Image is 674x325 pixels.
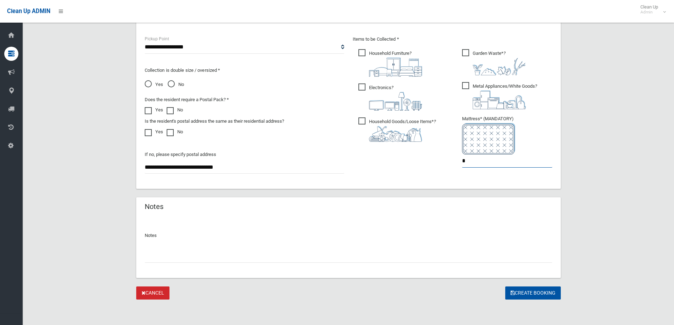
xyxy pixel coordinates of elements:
a: Cancel [136,286,169,300]
label: Is the resident's postal address the same as their residential address? [145,117,284,126]
label: Does the resident require a Postal Pack? * [145,95,229,104]
header: Notes [136,200,172,214]
img: b13cc3517677393f34c0a387616ef184.png [369,126,422,142]
i: ? [369,119,436,142]
img: 36c1b0289cb1767239cdd3de9e694f19.png [473,91,526,109]
img: 4fd8a5c772b2c999c83690221e5242e0.png [473,58,526,75]
label: If no, please specify postal address [145,150,216,159]
label: No [167,128,183,136]
p: Items to be Collected * [353,35,552,43]
img: 394712a680b73dbc3d2a6a3a7ffe5a07.png [369,92,422,111]
i: ? [369,85,422,111]
label: Yes [145,128,163,136]
span: Household Furniture [358,49,422,77]
span: Clean Up [637,4,665,15]
label: No [167,106,183,114]
p: Notes [145,231,552,240]
p: Collection is double size / oversized * [145,66,344,75]
span: Household Goods/Loose Items* [358,117,436,142]
span: Clean Up ADMIN [7,8,50,14]
i: ? [473,83,537,109]
span: No [168,80,184,89]
span: Electronics [358,83,422,111]
span: Garden Waste* [462,49,526,75]
img: e7408bece873d2c1783593a074e5cb2f.png [462,123,515,155]
span: Metal Appliances/White Goods [462,82,537,109]
img: aa9efdbe659d29b613fca23ba79d85cb.png [369,58,422,77]
label: Yes [145,106,163,114]
span: Yes [145,80,163,89]
button: Create Booking [505,286,561,300]
span: Mattress* (MANDATORY) [462,116,552,155]
i: ? [369,51,422,77]
small: Admin [640,10,658,15]
i: ? [473,51,526,75]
